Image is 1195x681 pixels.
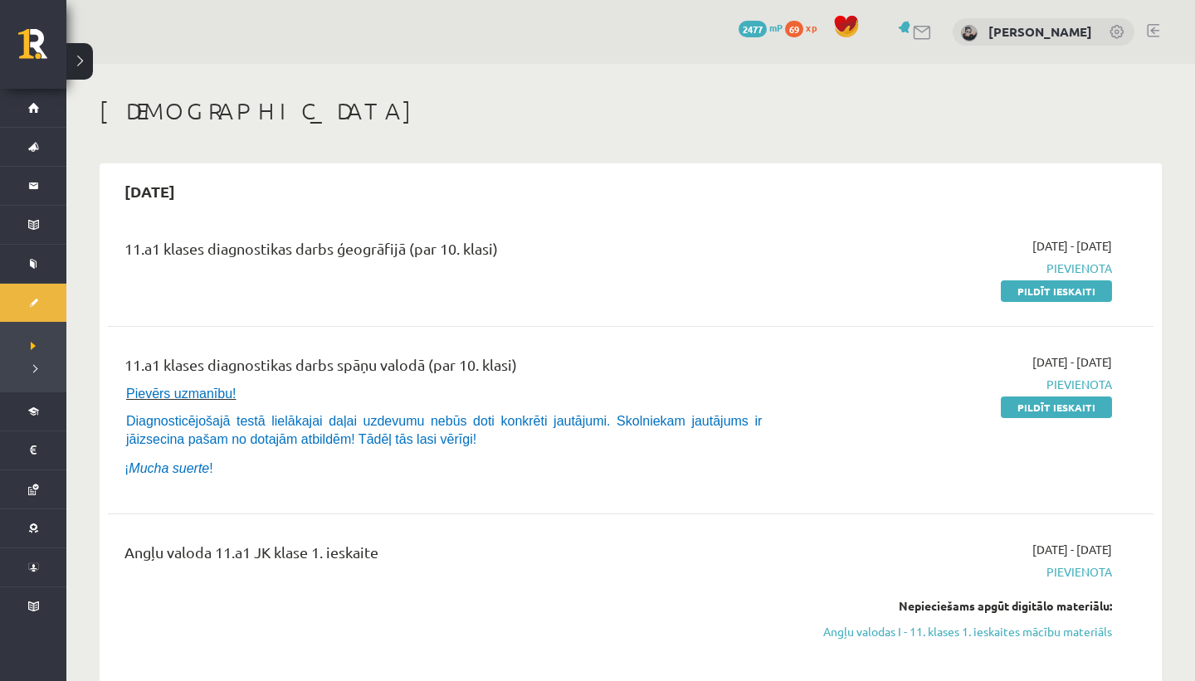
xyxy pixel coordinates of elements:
span: Pievienota [799,260,1112,277]
span: [DATE] - [DATE] [1032,353,1112,371]
h1: [DEMOGRAPHIC_DATA] [100,97,1162,125]
span: 2477 [739,21,767,37]
div: 11.a1 klases diagnostikas darbs spāņu valodā (par 10. klasi) [124,353,774,384]
div: 11.a1 klases diagnostikas darbs ģeogrāfijā (par 10. klasi) [124,237,774,268]
a: Pildīt ieskaiti [1001,396,1112,418]
span: Pievienota [799,563,1112,581]
span: ¡ ! [124,461,213,475]
a: Pildīt ieskaiti [1001,280,1112,302]
span: xp [806,21,817,34]
span: [DATE] - [DATE] [1032,541,1112,558]
a: 69 xp [785,21,825,34]
div: Nepieciešams apgūt digitālo materiālu: [799,597,1112,615]
span: [DATE] - [DATE] [1032,237,1112,255]
a: Angļu valodas I - 11. klases 1. ieskaites mācību materiāls [799,623,1112,640]
div: Angļu valoda 11.a1 JK klase 1. ieskaite [124,541,774,572]
span: mP [769,21,783,34]
a: Rīgas 1. Tālmācības vidusskola [18,29,66,71]
h2: [DATE] [108,172,192,211]
span: Pievienota [799,376,1112,393]
img: Vaļerija Guka [961,25,978,41]
a: 2477 mP [739,21,783,34]
span: Diagnosticējošajā testā lielākajai daļai uzdevumu nebūs doti konkrēti jautājumi. Skolniekam jautā... [126,414,762,446]
span: 69 [785,21,803,37]
a: [PERSON_NAME] [988,23,1092,40]
i: Mucha suerte [129,461,209,475]
span: Pievērs uzmanību! [126,387,237,401]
